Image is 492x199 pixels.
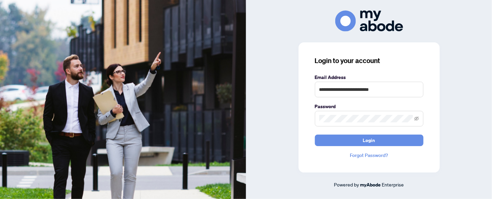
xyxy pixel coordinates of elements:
[315,135,423,146] button: Login
[334,181,359,187] span: Powered by
[335,11,403,31] img: ma-logo
[315,74,423,81] label: Email Address
[363,135,375,146] span: Login
[414,116,419,121] span: eye-invisible
[315,103,423,110] label: Password
[315,152,423,159] a: Forgot Password?
[360,181,381,188] a: myAbode
[315,56,423,65] h3: Login to your account
[382,181,404,187] span: Enterprise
